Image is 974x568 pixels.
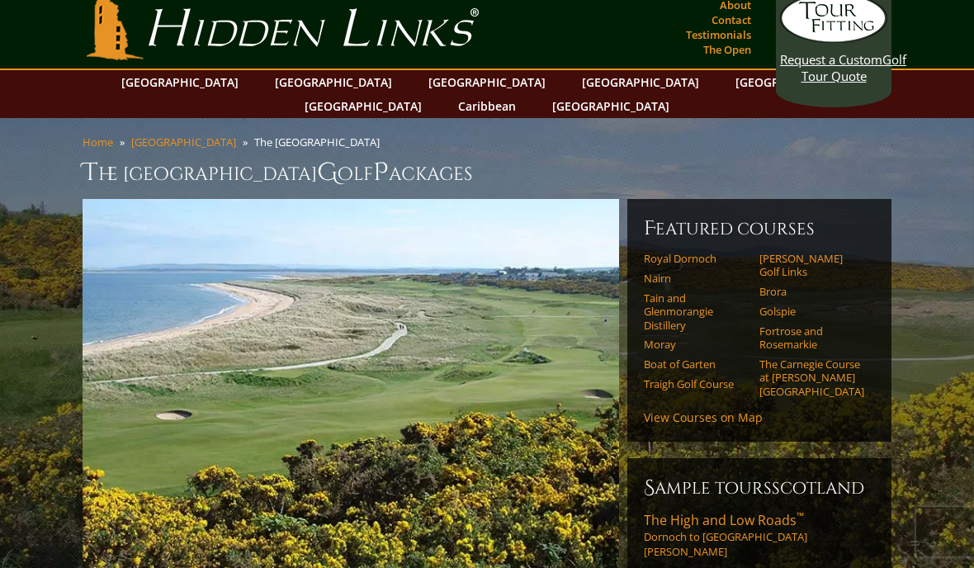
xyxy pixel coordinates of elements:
a: Boat of Garten [644,357,749,371]
span: Request a Custom [780,51,882,68]
a: [GEOGRAPHIC_DATA] [727,70,861,94]
a: Tain and Glenmorangie Distillery [644,291,749,332]
a: The Carnegie Course at [PERSON_NAME][GEOGRAPHIC_DATA] [759,357,864,398]
a: Fortrose and Rosemarkie [759,324,864,352]
span: P [373,156,389,189]
a: Caribbean [450,94,524,118]
a: Golspie [759,305,864,318]
a: Contact [707,8,755,31]
a: Royal Dornoch [644,252,749,265]
h6: Sample ToursScotland [644,475,875,501]
span: The High and Low Roads [644,511,804,529]
a: [GEOGRAPHIC_DATA] [544,94,678,118]
a: [GEOGRAPHIC_DATA] [420,70,554,94]
a: View Courses on Map [644,409,763,425]
a: [GEOGRAPHIC_DATA] [113,70,247,94]
a: Home [83,135,113,149]
a: Moray [644,338,749,351]
a: [GEOGRAPHIC_DATA] [131,135,236,149]
a: Brora [759,285,864,298]
a: Traigh Golf Course [644,377,749,390]
a: The High and Low Roads™Dornoch to [GEOGRAPHIC_DATA][PERSON_NAME] [644,511,875,559]
a: Nairn [644,272,749,285]
a: [GEOGRAPHIC_DATA] [267,70,400,94]
sup: ™ [797,509,804,523]
h1: The [GEOGRAPHIC_DATA] olf ackages [83,156,891,189]
h6: Featured Courses [644,215,875,242]
a: [GEOGRAPHIC_DATA] [296,94,430,118]
a: The Open [699,38,755,61]
a: [PERSON_NAME] Golf Links [759,252,864,279]
li: The [GEOGRAPHIC_DATA] [254,135,386,149]
span: G [317,156,338,189]
a: [GEOGRAPHIC_DATA] [574,70,707,94]
a: Testimonials [682,23,755,46]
